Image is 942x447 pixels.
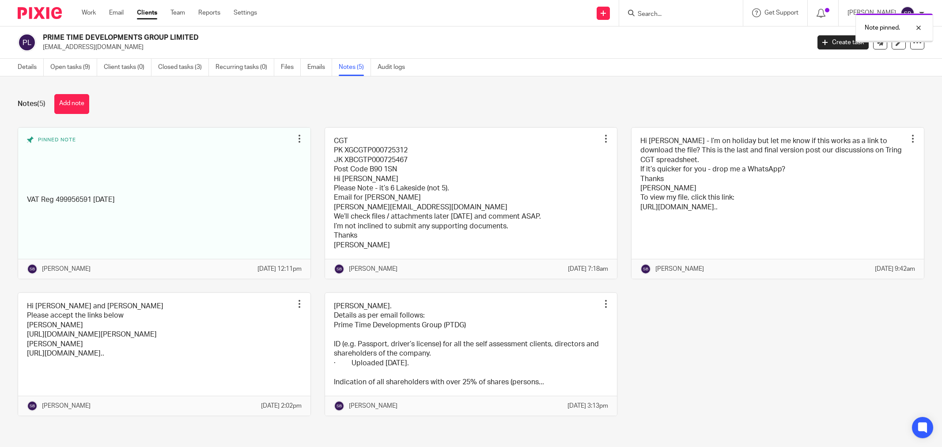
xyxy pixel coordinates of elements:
img: svg%3E [900,6,915,20]
p: [DATE] 9:42am [875,265,915,273]
a: Settings [234,8,257,17]
img: svg%3E [27,264,38,274]
img: svg%3E [334,401,344,411]
p: [EMAIL_ADDRESS][DOMAIN_NAME] [43,43,804,52]
a: Work [82,8,96,17]
button: Add note [54,94,89,114]
h1: Notes [18,99,45,109]
a: Create task [817,35,869,49]
h2: PRIME TIME DEVELOPMENTS GROUP LIMITED [43,33,652,42]
p: [DATE] 12:11pm [257,265,302,273]
a: Open tasks (9) [50,59,97,76]
p: [PERSON_NAME] [349,265,397,273]
a: Reports [198,8,220,17]
p: [DATE] 3:13pm [567,402,608,410]
p: [PERSON_NAME] [42,402,91,410]
p: [DATE] 7:18am [568,265,608,273]
p: [DATE] 2:02pm [261,402,302,410]
div: Pinned note [27,136,293,189]
img: svg%3E [27,401,38,411]
a: Emails [307,59,332,76]
img: svg%3E [640,264,651,274]
p: [PERSON_NAME] [655,265,704,273]
a: Recurring tasks (0) [216,59,274,76]
a: Audit logs [378,59,412,76]
a: Email [109,8,124,17]
p: [PERSON_NAME] [42,265,91,273]
a: Client tasks (0) [104,59,151,76]
a: Closed tasks (3) [158,59,209,76]
img: svg%3E [18,33,36,52]
span: (5) [37,100,45,107]
img: svg%3E [334,264,344,274]
a: Files [281,59,301,76]
a: Notes (5) [339,59,371,76]
img: Pixie [18,7,62,19]
p: [PERSON_NAME] [349,402,397,410]
a: Team [170,8,185,17]
a: Clients [137,8,157,17]
p: Note pinned. [865,23,900,32]
a: Details [18,59,44,76]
